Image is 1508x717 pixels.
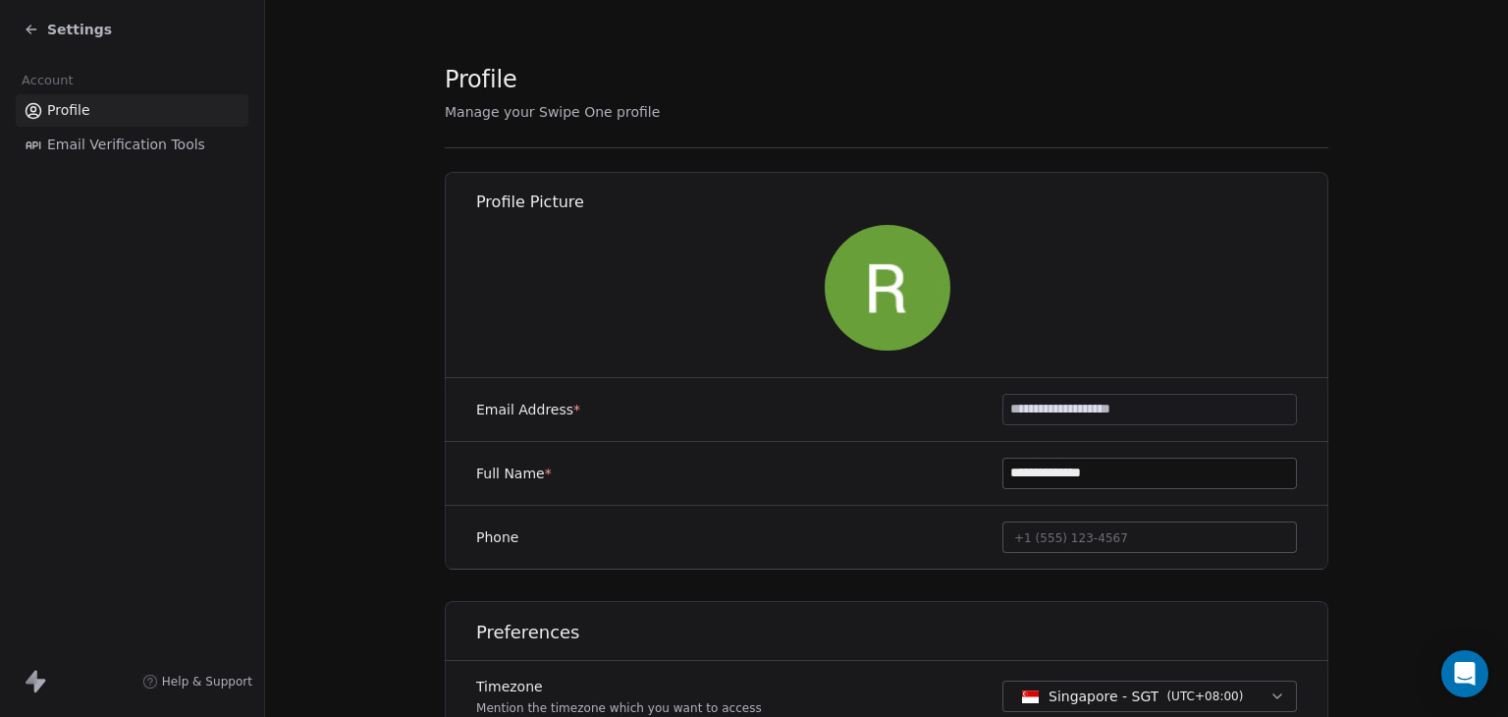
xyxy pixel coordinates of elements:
span: ( UTC+08:00 ) [1166,688,1243,705]
a: Help & Support [142,674,252,689]
button: +1 (555) 123-4567 [1002,522,1297,553]
span: Singapore - SGT [1049,687,1158,706]
span: Account [13,66,81,95]
a: Email Verification Tools [16,129,248,161]
a: Profile [16,94,248,127]
span: Email Verification Tools [47,135,205,155]
span: Profile [47,100,90,121]
span: Help & Support [162,674,252,689]
label: Phone [476,527,518,547]
a: Settings [24,20,112,39]
span: Profile [445,65,517,94]
p: Mention the timezone which you want to access [476,700,762,716]
span: +1 (555) 123-4567 [1014,531,1128,545]
h1: Profile Picture [476,192,1329,213]
div: Open Intercom Messenger [1441,650,1488,697]
h1: Preferences [476,621,1329,644]
label: Full Name [476,464,552,483]
span: Manage your Swipe One profile [445,104,660,120]
label: Email Address [476,400,580,419]
button: Singapore - SGT(UTC+08:00) [1002,681,1297,712]
label: Timezone [476,677,762,696]
span: Settings [47,20,112,39]
img: COSvFal7WfC6kG1XdpP8dSA23IT_jbKPIfbauJ5Yfvg [825,225,950,351]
